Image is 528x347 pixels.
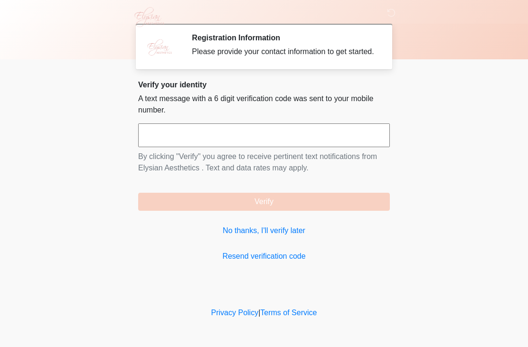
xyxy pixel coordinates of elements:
[129,7,169,27] img: Elysian Aesthetics Logo
[138,251,390,262] a: Resend verification code
[258,309,260,317] a: |
[211,309,259,317] a: Privacy Policy
[138,193,390,211] button: Verify
[138,80,390,89] h2: Verify your identity
[192,46,376,57] div: Please provide your contact information to get started.
[138,151,390,174] p: By clicking "Verify" you agree to receive pertinent text notifications from Elysian Aesthetics . ...
[192,33,376,42] h2: Registration Information
[138,225,390,236] a: No thanks, I'll verify later
[138,93,390,116] p: A text message with a 6 digit verification code was sent to your mobile number.
[260,309,317,317] a: Terms of Service
[145,33,174,62] img: Agent Avatar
